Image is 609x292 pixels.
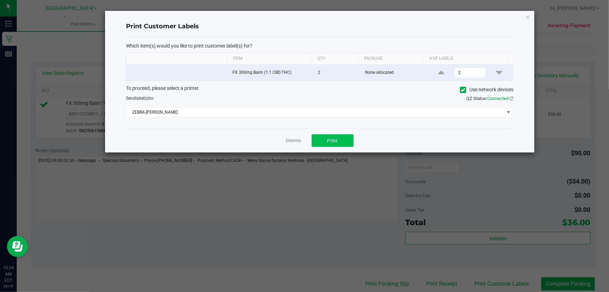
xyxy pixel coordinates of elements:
[126,43,513,49] p: Which item(s) would you like to print customer label(s) for?
[126,96,154,101] span: Send to:
[227,53,312,65] th: Item
[135,96,149,101] span: label(s)
[466,96,513,101] span: QZ Status:
[312,53,358,65] th: Qty
[286,138,301,144] a: Dismiss
[327,138,338,143] span: Print
[361,65,427,81] td: None allocated
[126,22,513,31] h4: Print Customer Labels
[228,65,314,81] td: FX 300mg Balm (1:1 CBD:THC)
[7,236,28,257] iframe: Resource center
[126,107,504,117] span: ZEBRA-[PERSON_NAME]
[487,96,508,101] span: Connected
[358,53,424,65] th: Package
[424,53,508,65] th: # of labels
[314,65,361,81] td: 2
[121,85,519,95] div: To proceed, please select a printer.
[460,86,513,93] label: Use network devices
[312,134,354,147] button: Print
